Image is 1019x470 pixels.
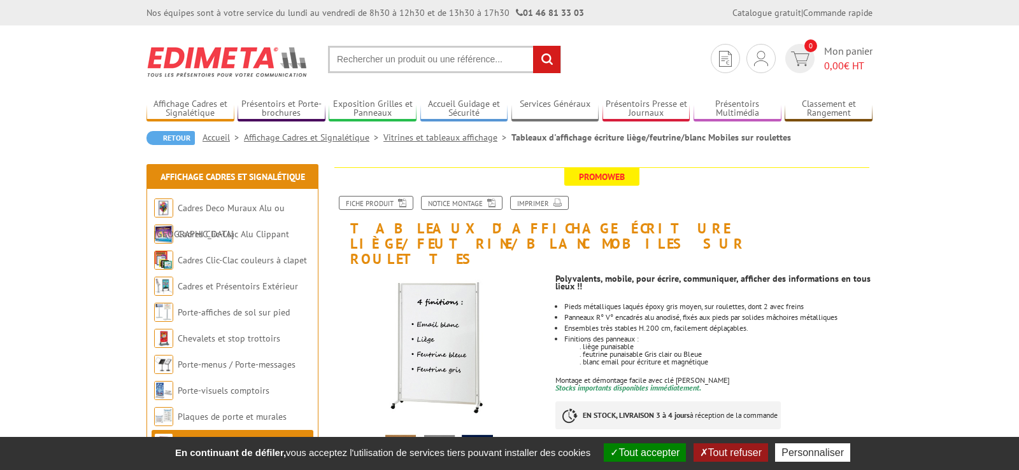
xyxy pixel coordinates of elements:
span: 0,00 [824,59,844,72]
a: Services Généraux [511,99,599,120]
a: Retour [146,131,195,145]
a: Affichage Cadres et Signalétique [160,171,305,183]
span: vous acceptez l'utilisation de services tiers pouvant installer des cookies [169,447,597,458]
a: Cadres Clic-Clac couleurs à clapet [178,254,307,266]
a: Cadres Clic-Clac Alu Clippant [178,228,289,240]
div: | [732,6,873,19]
input: rechercher [533,46,560,73]
img: devis rapide [719,51,732,67]
a: Exposition Grilles et Panneaux [329,99,417,120]
a: Catalogue gratuit [732,7,801,18]
img: devis rapide [791,52,809,66]
img: Chevalets et stop trottoirs [154,329,173,348]
img: Cadres Deco Muraux Alu ou Bois [154,198,173,218]
input: Rechercher un produit ou une référence... [328,46,561,73]
div: Nos équipes sont à votre service du lundi au vendredi de 8h30 à 12h30 et de 13h30 à 17h30 [146,6,584,19]
span: Mon panier [824,44,873,73]
a: Accueil Guidage et Sécurité [420,99,508,120]
a: Accueil [203,132,244,143]
span: Montage et démontage facile avec clé [PERSON_NAME] [555,375,730,385]
a: Imprimer [510,196,569,210]
a: Classement et Rangement [785,99,873,120]
div: . blanc email pour écriture et magnétique [564,358,873,366]
li: Ensembles très stables H.200 cm, facilement déplaçables. [564,324,873,332]
a: Cadres et Présentoirs Extérieur [178,280,298,292]
a: Commande rapide [803,7,873,18]
img: Vitrines et tableaux affichage [154,433,173,452]
img: Cadres et Présentoirs Extérieur [154,277,173,296]
li: Pieds métalliques laqués époxy gris moyen, sur roulettes, dont 2 avec freins [564,303,873,310]
a: Présentoirs et Porte-brochures [238,99,325,120]
a: Notice Montage [421,196,502,210]
img: Porte-visuels comptoirs [154,381,173,400]
a: Cadres Deco Muraux Alu ou [GEOGRAPHIC_DATA] [154,202,285,240]
a: Porte-affiches de sol sur pied [178,307,290,318]
img: Cadres Clic-Clac couleurs à clapet [154,251,173,270]
div: . feutrine punaisable Gris clair ou Bleue [564,350,873,358]
li: Panneaux R° V° encadrés alu anodisé, fixés aux pieds par solides mâchoires métalliques [564,314,873,321]
img: Porte-menus / Porte-messages [154,355,173,374]
span: 0 [804,39,817,52]
a: Affichage Cadres et Signalétique [146,99,234,120]
a: Porte-menus / Porte-messages [178,359,296,370]
a: Porte-visuels comptoirs [178,385,269,396]
a: Vitrines et tableaux affichage [383,132,511,143]
strong: En continuant de défiler, [175,447,286,458]
a: Chevalets et stop trottoirs [178,333,280,344]
a: Présentoirs Presse et Journaux [602,99,690,120]
strong: Polyvalents, mobile, pour écrire, communiquer, afficher des informations en tous lieux !! [555,273,871,292]
a: Plaques de porte et murales [178,411,287,422]
div: Finitions des panneaux : [564,335,873,343]
img: Plaques de porte et murales [154,407,173,426]
a: devis rapide 0 Mon panier 0,00€ HT [782,44,873,73]
button: Personnaliser (fenêtre modale) [775,443,850,462]
img: devis rapide [754,51,768,66]
button: Tout refuser [694,443,768,462]
span: Promoweb [564,168,639,186]
span: € HT [824,59,873,73]
strong: EN STOCK, LIVRAISON 3 à 4 jours [583,410,690,420]
img: Edimeta [146,38,309,85]
div: . liège punaisable [564,343,873,350]
font: Stocks importants disponibles immédiatement. [555,383,701,392]
img: Porte-affiches de sol sur pied [154,303,173,322]
a: Présentoirs Multimédia [694,99,781,120]
li: Tableaux d'affichage écriture liège/feutrine/blanc Mobiles sur roulettes [511,131,791,144]
a: Fiche produit [339,196,413,210]
a: Affichage Cadres et Signalétique [244,132,383,143]
p: à réception de la commande [555,401,781,429]
strong: 01 46 81 33 03 [516,7,584,18]
button: Tout accepter [604,443,686,462]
